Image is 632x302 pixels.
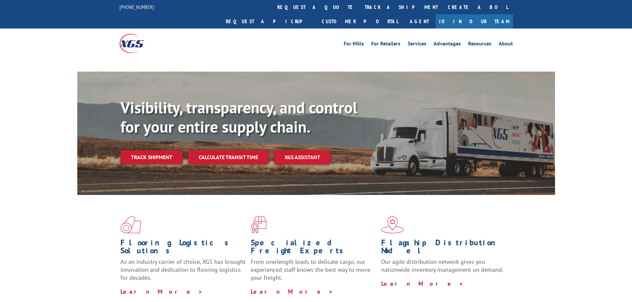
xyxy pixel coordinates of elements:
[120,239,246,258] h1: Flooring Logistics Solutions
[274,150,331,164] a: XGS ASSISTANT
[120,288,203,295] a: Learn More >
[499,41,513,48] a: About
[120,97,357,137] b: Visibility, transparency, and control for your entire supply chain.
[120,150,183,164] a: Track shipment
[408,41,426,48] a: Services
[436,14,513,29] a: Join Our Team
[119,4,154,10] a: [PHONE_NUMBER]
[251,216,266,233] img: xgs-icon-focused-on-flooring-red
[381,216,404,233] img: xgs-icon-flagship-distribution-model-red
[371,41,400,48] a: For Retailers
[381,239,507,258] h1: Flagship Distribution Model
[251,288,333,295] a: Learn More >
[403,14,436,29] a: Agent
[381,258,503,273] span: Our agile distribution network gives you nationwide inventory management on demand.
[468,41,491,48] a: Resources
[120,216,141,233] img: xgs-icon-total-supply-chain-intelligence-red
[251,239,376,258] h1: Specialized Freight Experts
[188,150,269,164] a: Calculate transit time
[251,258,376,287] p: From overlength loads to delicate cargo, our experienced staff knows the best way to move your fr...
[221,14,317,29] a: Request a pickup
[434,41,461,48] a: Advantages
[344,41,364,48] a: For Mills
[120,258,246,281] span: As an industry carrier of choice, XGS has brought innovation and dedication to flooring logistics...
[317,14,403,29] a: Customer Portal
[381,280,464,287] a: Learn More >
